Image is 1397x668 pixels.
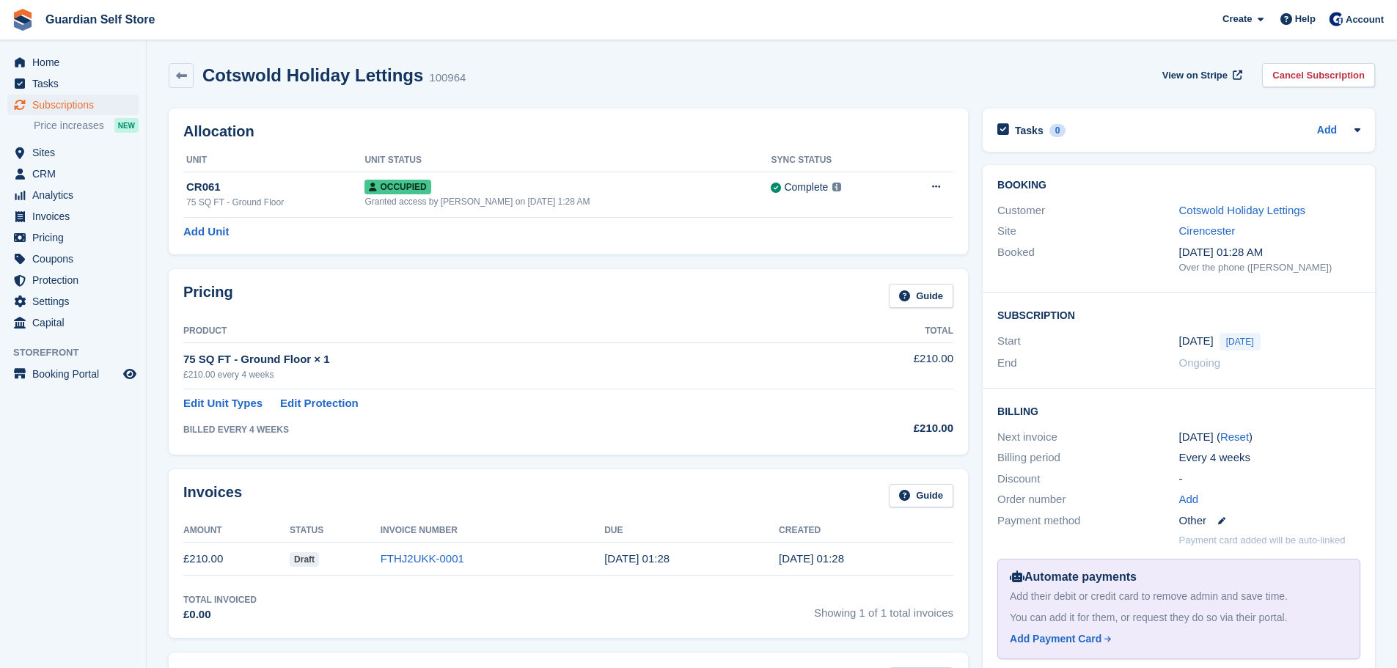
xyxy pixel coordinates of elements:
a: menu [7,312,139,333]
th: Sync Status [771,149,898,172]
h2: Allocation [183,123,953,140]
span: Ongoing [1179,356,1221,369]
img: Tom Scott [1329,12,1343,26]
img: icon-info-grey-7440780725fd019a000dd9b08b2336e03edf1995a4989e88bcd33f0948082b44.svg [832,183,841,191]
span: Tasks [32,73,120,94]
span: Home [32,52,120,73]
a: Guardian Self Store [40,7,161,32]
div: 75 SQ FT - Ground Floor [186,196,364,209]
td: £210.00 [183,543,290,576]
h2: Booking [997,180,1360,191]
th: Due [604,519,779,543]
a: menu [7,227,139,248]
span: Occupied [364,180,430,194]
div: Customer [997,202,1178,219]
a: Add Unit [183,224,229,241]
div: [DATE] 01:28 AM [1179,244,1360,261]
a: menu [7,142,139,163]
div: Granted access by [PERSON_NAME] on [DATE] 1:28 AM [364,195,771,208]
div: £210.00 [811,420,953,437]
span: View on Stripe [1162,68,1228,83]
span: Capital [32,312,120,333]
a: View on Stripe [1156,63,1245,87]
th: Product [183,320,811,343]
div: Payment method [997,513,1178,529]
div: You can add it for them, or request they do so via their portal. [1010,610,1348,625]
a: menu [7,249,139,269]
th: Unit [183,149,364,172]
a: menu [7,364,139,384]
div: BILLED EVERY 4 WEEKS [183,423,811,436]
span: Settings [32,291,120,312]
div: Order number [997,491,1178,508]
div: £210.00 every 4 weeks [183,368,811,381]
div: Booked [997,244,1178,275]
a: Price increases NEW [34,117,139,133]
div: [DATE] ( ) [1179,429,1360,446]
a: menu [7,95,139,115]
span: CRM [32,164,120,184]
a: Reset [1220,430,1249,443]
span: Coupons [32,249,120,269]
span: Sites [32,142,120,163]
div: End [997,355,1178,372]
th: Created [779,519,953,543]
h2: Cotswold Holiday Lettings [202,65,423,85]
span: Help [1295,12,1316,26]
time: 2025-08-12 00:28:29 UTC [779,552,844,565]
span: Booking Portal [32,364,120,384]
h2: Pricing [183,284,233,308]
span: [DATE] [1220,333,1261,350]
div: Total Invoiced [183,593,257,606]
a: menu [7,185,139,205]
a: Edit Unit Types [183,395,263,412]
a: menu [7,164,139,184]
h2: Billing [997,403,1360,418]
span: Draft [290,552,319,567]
p: Payment card added will be auto-linked [1179,533,1346,548]
div: Other [1179,513,1360,529]
a: Guide [889,484,953,508]
a: menu [7,206,139,227]
span: Invoices [32,206,120,227]
div: Billing period [997,449,1178,466]
span: Storefront [13,345,146,360]
span: Showing 1 of 1 total invoices [814,593,953,623]
th: Total [811,320,953,343]
span: Protection [32,270,120,290]
a: Preview store [121,365,139,383]
h2: Tasks [1015,124,1044,137]
th: Amount [183,519,290,543]
a: Add [1179,491,1199,508]
div: 100964 [429,70,466,87]
span: Price increases [34,119,104,133]
div: - [1179,471,1360,488]
a: menu [7,270,139,290]
a: Guide [889,284,953,308]
td: £210.00 [811,342,953,389]
h2: Invoices [183,484,242,508]
a: Cotswold Holiday Lettings [1179,204,1306,216]
img: stora-icon-8386f47178a22dfd0bd8f6a31ec36ba5ce8667c1dd55bd0f319d3a0aa187defe.svg [12,9,34,31]
a: FTHJ2UKK-0001 [381,552,464,565]
a: Add [1317,122,1337,139]
div: Add their debit or credit card to remove admin and save time. [1010,589,1348,604]
div: CR061 [186,179,364,196]
a: Cancel Subscription [1262,63,1375,87]
div: Complete [784,180,828,195]
time: 2025-08-12 00:00:00 UTC [1179,333,1214,350]
span: Analytics [32,185,120,205]
span: Account [1346,12,1384,27]
th: Unit Status [364,149,771,172]
a: menu [7,52,139,73]
div: Automate payments [1010,568,1348,586]
time: 2025-08-13 00:28:29 UTC [604,552,670,565]
th: Invoice Number [381,519,605,543]
div: Over the phone ([PERSON_NAME]) [1179,260,1360,275]
div: 0 [1049,124,1066,137]
div: £0.00 [183,606,257,623]
span: Create [1222,12,1252,26]
div: Every 4 weeks [1179,449,1360,466]
a: Cirencester [1179,224,1236,237]
div: Start [997,333,1178,350]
